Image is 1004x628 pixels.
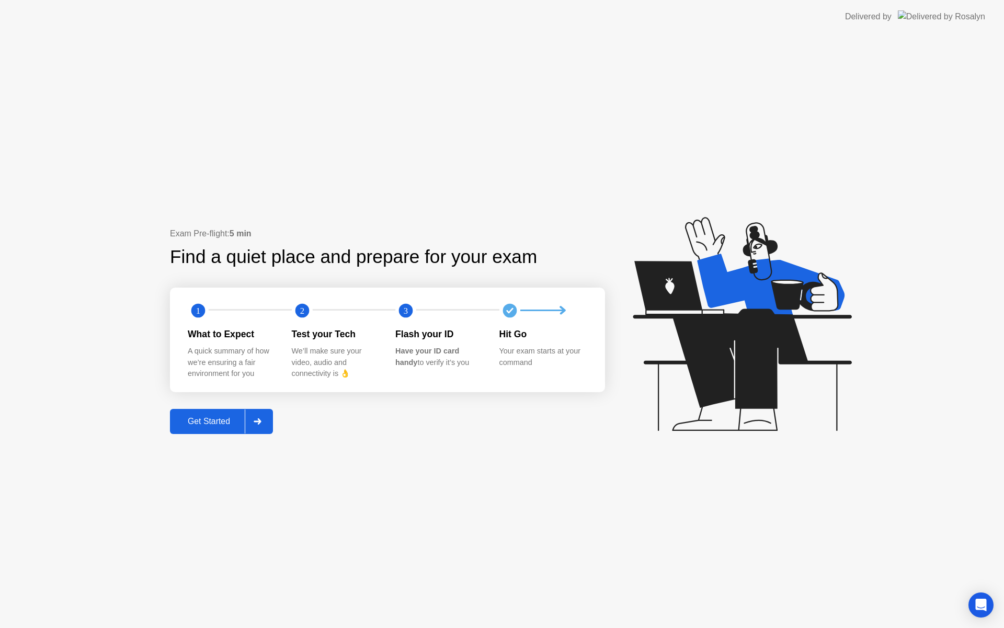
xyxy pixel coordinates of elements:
[170,243,539,271] div: Find a quiet place and prepare for your exam
[292,327,379,341] div: Test your Tech
[898,10,985,22] img: Delivered by Rosalyn
[292,346,379,380] div: We’ll make sure your video, audio and connectivity is 👌
[395,327,483,341] div: Flash your ID
[230,229,252,238] b: 5 min
[196,305,200,315] text: 1
[968,592,994,618] div: Open Intercom Messenger
[170,409,273,434] button: Get Started
[188,346,275,380] div: A quick summary of how we’re ensuring a fair environment for you
[395,347,459,367] b: Have your ID card handy
[845,10,892,23] div: Delivered by
[499,346,587,368] div: Your exam starts at your command
[404,305,408,315] text: 3
[499,327,587,341] div: Hit Go
[170,227,605,240] div: Exam Pre-flight:
[188,327,275,341] div: What to Expect
[173,417,245,426] div: Get Started
[395,346,483,368] div: to verify it’s you
[300,305,304,315] text: 2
